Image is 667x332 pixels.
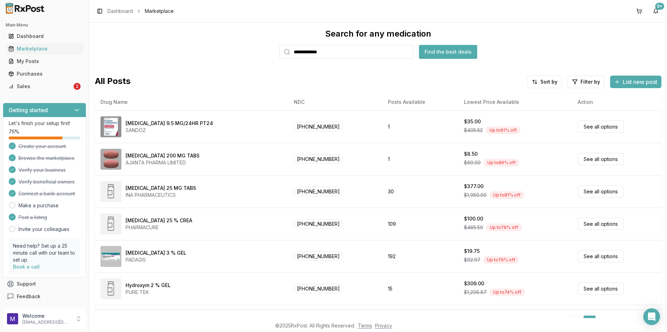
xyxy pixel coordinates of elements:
[3,31,86,42] button: Dashboard
[18,178,75,185] span: Verify beneficial owners
[464,224,483,231] span: $485.50
[583,315,596,328] a: 1
[126,152,200,159] div: [MEDICAL_DATA] 200 MG TABS
[540,78,557,85] span: Sort by
[74,83,81,90] div: 2
[294,252,343,261] span: [PHONE_NUMBER]
[610,79,661,86] a: List new post
[8,83,72,90] div: Sales
[578,185,624,198] a: See all options
[382,110,458,143] td: 1
[9,106,48,114] h3: Getting started
[3,81,86,92] button: Sales2
[100,278,121,299] img: Hydroxym 2 % GEL
[464,192,487,199] span: $1,950.00
[6,80,83,93] a: Sales2
[100,149,121,170] img: Entacapone 200 MG TABS
[8,33,81,40] div: Dashboard
[126,159,200,166] div: AJANTA PHARMA LIMITED
[126,217,192,224] div: [MEDICAL_DATA] 25 % CREA
[623,78,657,86] span: List new post
[484,159,519,167] div: Up to 86 % off
[126,249,186,256] div: [MEDICAL_DATA] 3 % GEL
[639,315,653,328] a: Go to next page
[8,58,81,65] div: My Posts
[464,159,481,166] span: $60.00
[107,8,133,15] a: Dashboard
[458,94,572,110] th: Lowest Price Available
[126,127,213,134] div: SANDOZ
[6,55,83,68] a: My Posts
[578,250,624,262] a: See all options
[464,289,487,296] span: $1,206.67
[100,116,121,137] img: Rivastigmine 9.5 MG/24HR PT24
[464,150,478,157] div: $8.50
[13,242,76,263] p: Need help? Set up a 25 minute call with our team to set up.
[294,219,343,229] span: [PHONE_NUMBER]
[22,319,71,325] p: [EMAIL_ADDRESS][DOMAIN_NAME]
[3,56,86,67] button: My Posts
[7,313,18,324] img: User avatar
[464,256,480,263] span: $92.97
[527,76,562,88] button: Sort by
[18,143,66,150] span: Create your account
[100,246,121,267] img: Diclofenac Sodium 3 % GEL
[3,278,86,290] button: Support
[464,183,484,190] div: $377.00
[95,94,288,110] th: Drug Name
[100,181,121,202] img: Diclofenac Potassium 25 MG TABS
[625,315,638,328] a: 17
[382,272,458,305] td: 15
[288,94,382,110] th: NDC
[464,127,483,134] span: $405.52
[610,76,661,88] button: List new post
[382,94,458,110] th: Posts Available
[419,45,477,59] button: Find the best deals
[464,280,484,287] div: $309.00
[9,120,80,127] p: Let's finish your setup first!
[580,78,600,85] span: Filter by
[597,315,610,328] a: 2
[382,240,458,272] td: 192
[18,155,75,162] span: Browse the marketplace
[22,312,71,319] p: Welcome
[3,3,47,14] img: RxPost Logo
[294,187,343,196] span: [PHONE_NUMBER]
[8,45,81,52] div: Marketplace
[578,218,624,230] a: See all options
[464,248,480,255] div: $19.75
[294,154,343,164] span: [PHONE_NUMBER]
[655,3,664,10] div: 9+
[375,323,392,329] a: Privacy
[464,118,481,125] div: $35.00
[18,226,69,233] a: Invite your colleagues
[325,28,431,39] div: Search for any medication
[126,282,171,289] div: Hydroxym 2 % GEL
[486,224,522,231] div: Up to 79 % off
[489,288,525,296] div: Up to 74 % off
[464,215,483,222] div: $100.00
[126,120,213,127] div: [MEDICAL_DATA] 9.5 MG/24HR PT24
[643,308,660,325] div: Open Intercom Messenger
[294,122,343,131] span: [PHONE_NUMBER]
[358,323,372,329] a: Terms
[126,256,186,263] div: PADAGIS
[382,143,458,175] td: 1
[3,290,86,303] button: Feedback
[95,76,130,88] span: All Posts
[294,284,343,293] span: [PHONE_NUMBER]
[126,224,192,231] div: PHARMACURE
[6,68,83,80] a: Purchases
[6,22,83,28] h2: Main Menu
[578,121,624,133] a: See all options
[107,8,174,15] nav: breadcrumb
[650,6,661,17] button: 9+
[18,190,75,197] span: Connect a bank account
[126,192,196,199] div: INA PHARMACEUTICS
[145,8,174,15] span: Marketplace
[6,30,83,43] a: Dashboard
[8,70,81,77] div: Purchases
[3,68,86,79] button: Purchases
[13,264,40,270] a: Book a call
[578,153,624,165] a: See all options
